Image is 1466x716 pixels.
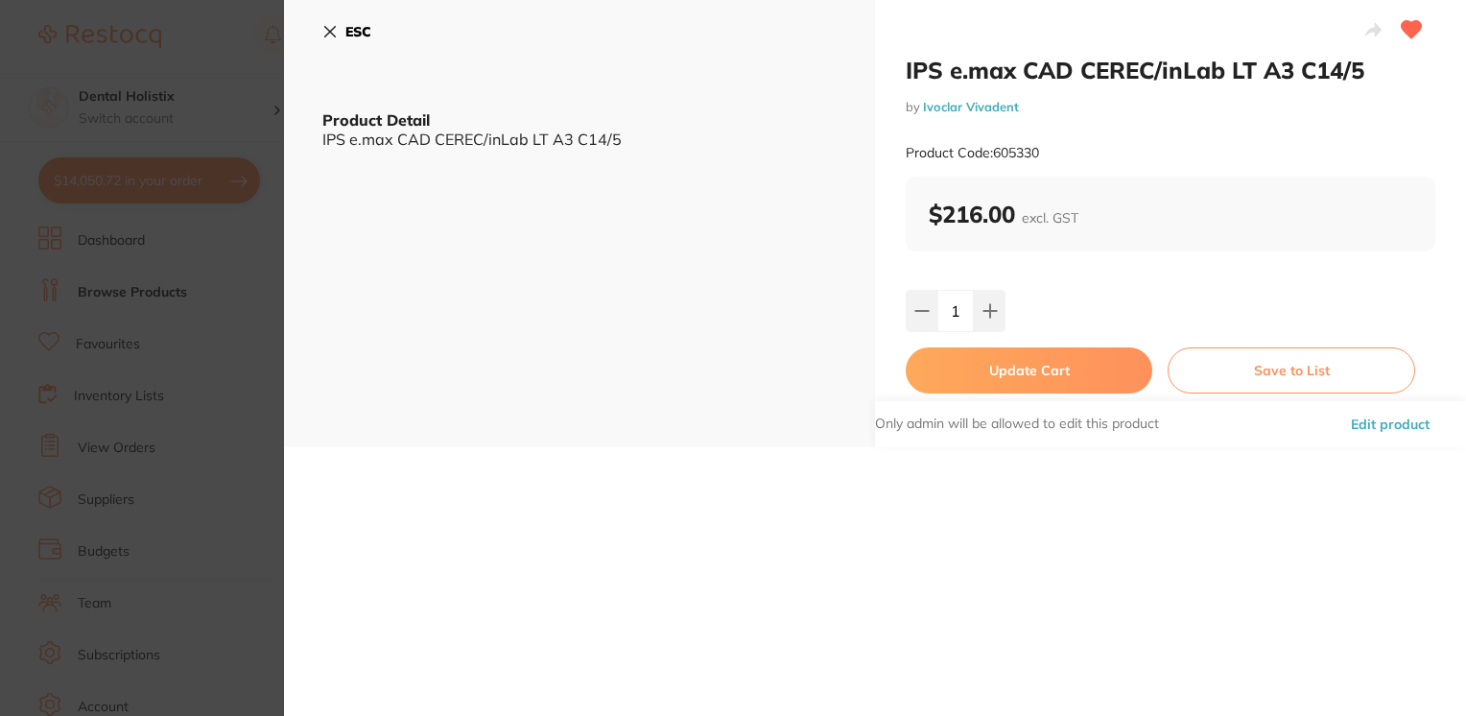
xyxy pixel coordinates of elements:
[322,110,430,130] b: Product Detail
[906,145,1039,161] small: Product Code: 605330
[345,23,371,40] b: ESC
[322,131,837,148] div: IPS e.max CAD CEREC/inLab LT A3 C14/5
[875,415,1159,434] p: Only admin will be allowed to edit this product
[1168,347,1415,394] button: Save to List
[906,347,1152,394] button: Update Cart
[923,99,1019,114] a: Ivoclar Vivadent
[1345,401,1435,447] button: Edit product
[929,200,1078,228] b: $216.00
[1022,209,1078,227] span: excl. GST
[906,100,1435,114] small: by
[322,15,371,48] button: ESC
[906,56,1435,84] h2: IPS e.max CAD CEREC/inLab LT A3 C14/5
